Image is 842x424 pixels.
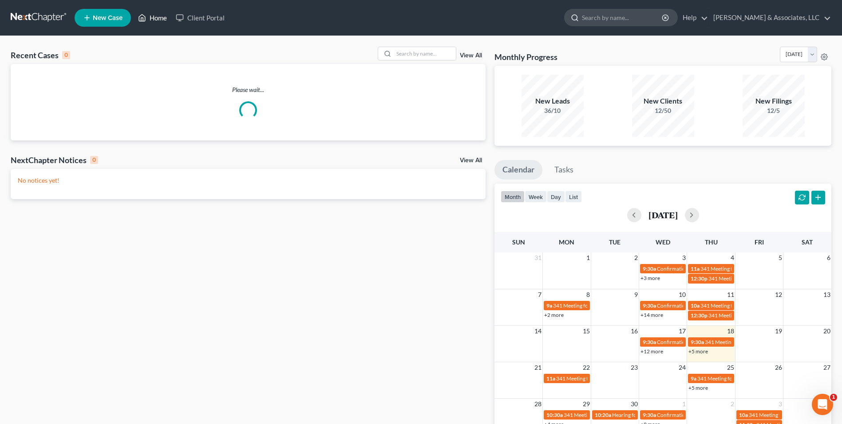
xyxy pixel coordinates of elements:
[633,289,639,300] span: 9
[546,160,581,180] a: Tasks
[632,106,694,115] div: 12/50
[595,412,611,418] span: 10:20a
[90,156,98,164] div: 0
[534,399,542,409] span: 28
[749,412,829,418] span: 341 Meeting for [PERSON_NAME]
[633,252,639,263] span: 2
[678,289,687,300] span: 10
[691,312,708,319] span: 12:30p
[830,394,837,401] span: 1
[11,155,98,165] div: NextChapter Notices
[643,412,656,418] span: 9:30a
[708,312,788,319] span: 341 Meeting for [PERSON_NAME]
[657,302,806,309] span: Confirmation Hearing for [PERSON_NAME] & [PERSON_NAME]
[630,326,639,336] span: 16
[93,15,123,21] span: New Case
[522,96,584,106] div: New Leads
[691,375,696,382] span: 9a
[726,289,735,300] span: 11
[688,384,708,391] a: +5 more
[688,348,708,355] a: +5 more
[778,252,783,263] span: 5
[585,289,591,300] span: 8
[700,265,780,272] span: 341 Meeting for [PERSON_NAME]
[612,412,681,418] span: Hearing for [PERSON_NAME]
[494,52,557,62] h3: Monthly Progress
[681,252,687,263] span: 3
[582,326,591,336] span: 15
[546,412,563,418] span: 10:30a
[501,191,525,203] button: month
[681,399,687,409] span: 1
[778,399,783,409] span: 3
[564,412,644,418] span: 341 Meeting for [PERSON_NAME]
[62,51,70,59] div: 0
[525,191,547,203] button: week
[171,10,229,26] a: Client Portal
[739,412,748,418] span: 10a
[822,326,831,336] span: 20
[534,326,542,336] span: 14
[755,238,764,246] span: Fri
[726,362,735,373] span: 25
[656,238,670,246] span: Wed
[559,238,574,246] span: Mon
[460,52,482,59] a: View All
[802,238,813,246] span: Sat
[11,85,486,94] p: Please wait...
[460,157,482,164] a: View All
[609,238,621,246] span: Tue
[691,339,704,345] span: 9:30a
[494,160,542,180] a: Calendar
[11,50,70,60] div: Recent Cases
[709,10,831,26] a: [PERSON_NAME] & Associates, LLC
[726,326,735,336] span: 18
[632,96,694,106] div: New Clients
[556,375,636,382] span: 341 Meeting for [PERSON_NAME]
[565,191,582,203] button: list
[826,252,831,263] span: 6
[546,302,552,309] span: 9a
[743,106,805,115] div: 12/5
[774,362,783,373] span: 26
[547,191,565,203] button: day
[582,362,591,373] span: 22
[705,238,718,246] span: Thu
[691,302,700,309] span: 10a
[534,362,542,373] span: 21
[640,312,663,318] a: +14 more
[678,326,687,336] span: 17
[640,348,663,355] a: +12 more
[643,339,656,345] span: 9:30a
[553,302,684,309] span: 341 Meeting for [PERSON_NAME] II & [PERSON_NAME]
[630,362,639,373] span: 23
[18,176,478,185] p: No notices yet!
[657,412,759,418] span: Confirmation Hearing for [PERSON_NAME]
[394,47,456,60] input: Search by name...
[691,265,700,272] span: 11a
[730,252,735,263] span: 4
[512,238,525,246] span: Sun
[700,302,836,309] span: 341 Meeting for [PERSON_NAME] Alum [PERSON_NAME]
[691,275,708,282] span: 12:30p
[134,10,171,26] a: Home
[774,326,783,336] span: 19
[544,312,564,318] a: +2 more
[643,265,656,272] span: 9:30a
[630,399,639,409] span: 30
[657,265,759,272] span: Confirmation Hearing for [PERSON_NAME]
[534,252,542,263] span: 31
[582,399,591,409] span: 29
[774,289,783,300] span: 12
[537,289,542,300] span: 7
[812,394,833,415] iframe: Intercom live chat
[705,339,832,345] span: 341 Meeting for [PERSON_NAME] & [PERSON_NAME]
[678,362,687,373] span: 24
[708,275,788,282] span: 341 Meeting for [PERSON_NAME]
[822,289,831,300] span: 13
[697,375,777,382] span: 341 Meeting for [PERSON_NAME]
[743,96,805,106] div: New Filings
[657,339,759,345] span: Confirmation Hearing for [PERSON_NAME]
[585,252,591,263] span: 1
[640,275,660,281] a: +3 more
